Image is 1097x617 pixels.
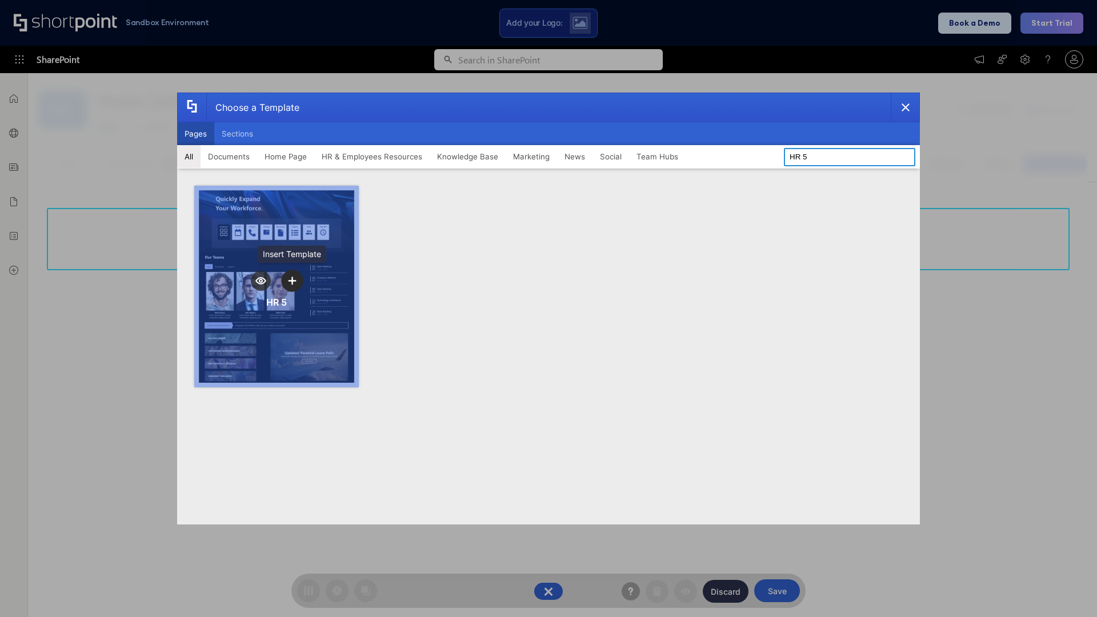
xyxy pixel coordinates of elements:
[177,93,920,524] div: template selector
[177,145,201,168] button: All
[592,145,629,168] button: Social
[214,122,261,145] button: Sections
[1040,562,1097,617] iframe: Chat Widget
[206,93,299,122] div: Choose a Template
[506,145,557,168] button: Marketing
[314,145,430,168] button: HR & Employees Resources
[629,145,686,168] button: Team Hubs
[266,297,287,308] div: HR 5
[784,148,915,166] input: Search
[201,145,257,168] button: Documents
[557,145,592,168] button: News
[430,145,506,168] button: Knowledge Base
[257,145,314,168] button: Home Page
[177,122,214,145] button: Pages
